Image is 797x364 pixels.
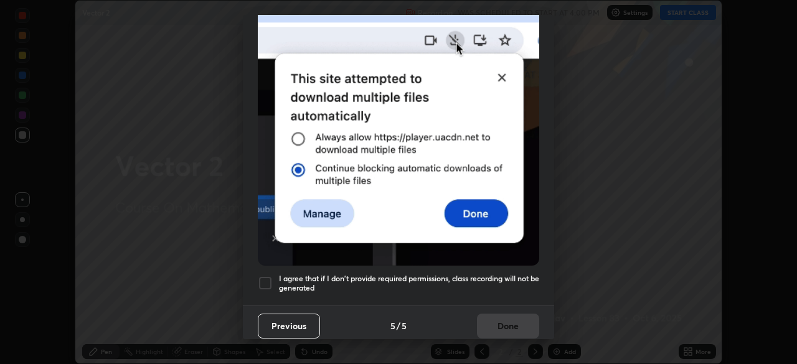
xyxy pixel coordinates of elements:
[279,274,539,293] h5: I agree that if I don't provide required permissions, class recording will not be generated
[402,319,407,332] h4: 5
[397,319,400,332] h4: /
[258,314,320,338] button: Previous
[390,319,395,332] h4: 5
